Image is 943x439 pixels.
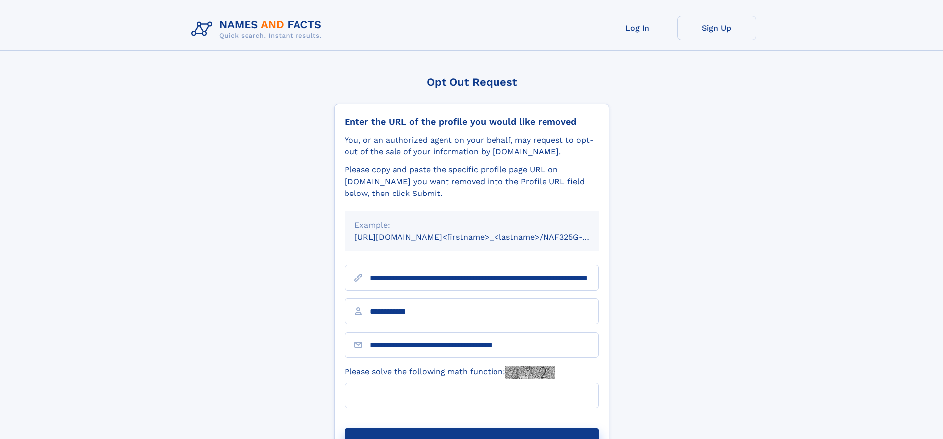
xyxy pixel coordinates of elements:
[677,16,756,40] a: Sign Up
[345,134,599,158] div: You, or an authorized agent on your behalf, may request to opt-out of the sale of your informatio...
[345,366,555,379] label: Please solve the following math function:
[345,164,599,199] div: Please copy and paste the specific profile page URL on [DOMAIN_NAME] you want removed into the Pr...
[345,116,599,127] div: Enter the URL of the profile you would like removed
[334,76,609,88] div: Opt Out Request
[354,232,618,242] small: [URL][DOMAIN_NAME]<firstname>_<lastname>/NAF325G-xxxxxxxx
[354,219,589,231] div: Example:
[187,16,330,43] img: Logo Names and Facts
[598,16,677,40] a: Log In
